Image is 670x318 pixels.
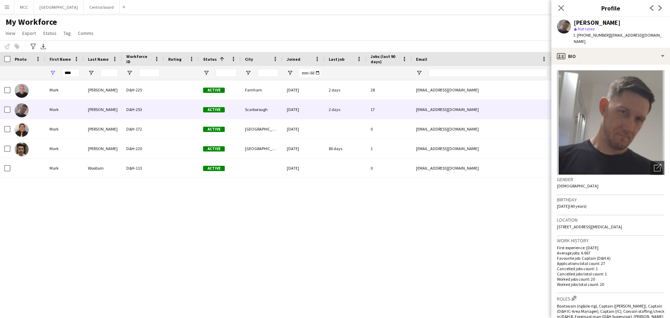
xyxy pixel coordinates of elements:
[139,69,160,77] input: Workforce ID Filter Input
[283,139,325,158] div: [DATE]
[366,139,412,158] div: 1
[366,80,412,99] div: 28
[557,261,664,266] p: Applications total count: 27
[412,158,551,178] div: [EMAIL_ADDRESS][DOMAIN_NAME]
[45,80,84,99] div: Mark
[29,42,37,51] app-action-btn: Advanced filters
[84,0,120,14] button: Central board
[20,29,39,38] a: Export
[122,139,164,158] div: D&H-220
[84,158,122,178] div: Woollam
[557,282,664,287] p: Worked jobs total count: 20
[557,224,622,229] span: [STREET_ADDRESS][MEDICAL_DATA]
[203,166,225,171] span: Active
[84,80,122,99] div: [PERSON_NAME]
[64,30,71,36] span: Tag
[15,57,27,62] span: Photo
[50,57,71,62] span: First Name
[557,256,664,261] p: Favourite job: Captain (D&H A)
[366,158,412,178] div: 0
[45,119,84,139] div: Mark
[203,70,209,76] button: Open Filter Menu
[84,119,122,139] div: [PERSON_NAME]
[551,3,670,13] h3: Profile
[126,70,133,76] button: Open Filter Menu
[84,139,122,158] div: [PERSON_NAME]
[203,88,225,93] span: Active
[412,139,551,158] div: [EMAIL_ADDRESS][DOMAIN_NAME]
[325,80,366,99] div: 2 days
[126,54,151,64] span: Workforce ID
[283,100,325,119] div: [DATE]
[216,69,237,77] input: Status Filter Input
[245,70,251,76] button: Open Filter Menu
[45,100,84,119] div: Mark
[557,250,664,256] p: Average jobs: 6.667
[22,30,36,36] span: Export
[15,84,29,98] img: Mark Beckett
[100,69,118,77] input: Last Name Filter Input
[299,69,320,77] input: Joined Filter Input
[557,295,664,302] h3: Roles
[412,119,551,139] div: [EMAIL_ADDRESS][DOMAIN_NAME]
[203,146,225,151] span: Active
[15,142,29,156] img: Mark Williams
[122,80,164,99] div: D&H-225
[34,0,84,14] button: [GEOGRAPHIC_DATA]
[416,70,422,76] button: Open Filter Menu
[6,30,15,36] span: View
[88,57,109,62] span: Last Name
[122,100,164,119] div: D&H-253
[15,103,29,117] img: Mark Pickard
[650,161,664,175] div: Open photos pop-in
[557,237,664,244] h3: Work history
[557,70,664,175] img: Crew avatar or photo
[557,266,664,271] p: Cancelled jobs count: 1
[412,80,551,99] div: [EMAIL_ADDRESS][DOMAIN_NAME]
[283,119,325,139] div: [DATE]
[241,80,283,99] div: Farnham
[371,54,399,64] span: Jobs (last 90 days)
[122,119,164,139] div: D&H-172
[15,123,29,137] img: Mark Weller
[574,32,610,38] span: t. [PHONE_NUMBER]
[557,245,664,250] p: First experience: [DATE]
[241,119,283,139] div: [GEOGRAPHIC_DATA]
[43,30,57,36] span: Status
[50,70,56,76] button: Open Filter Menu
[203,127,225,132] span: Active
[84,100,122,119] div: [PERSON_NAME]
[45,139,84,158] div: Mark
[258,69,278,77] input: City Filter Input
[14,0,34,14] button: MCC
[557,204,587,209] span: [DATE] (40 years)
[325,139,366,158] div: 80 days
[6,17,57,27] span: My Workforce
[557,183,598,188] span: [DEMOGRAPHIC_DATA]
[557,276,664,282] p: Worked jobs count: 20
[366,100,412,119] div: 17
[245,57,253,62] span: City
[168,57,181,62] span: Rating
[287,57,300,62] span: Joined
[78,30,94,36] span: Comms
[557,217,664,223] h3: Location
[241,100,283,119] div: Scarborough
[62,69,80,77] input: First Name Filter Input
[241,139,283,158] div: [GEOGRAPHIC_DATA]
[75,29,96,38] a: Comms
[412,100,551,119] div: [EMAIL_ADDRESS][DOMAIN_NAME]
[3,29,18,38] a: View
[366,119,412,139] div: 0
[557,197,664,203] h3: Birthday
[40,29,59,38] a: Status
[429,69,547,77] input: Email Filter Input
[416,57,427,62] span: Email
[329,57,344,62] span: Last job
[203,107,225,112] span: Active
[122,158,164,178] div: D&H-113
[203,57,217,62] span: Status
[557,176,664,183] h3: Gender
[61,29,74,38] a: Tag
[283,80,325,99] div: [DATE]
